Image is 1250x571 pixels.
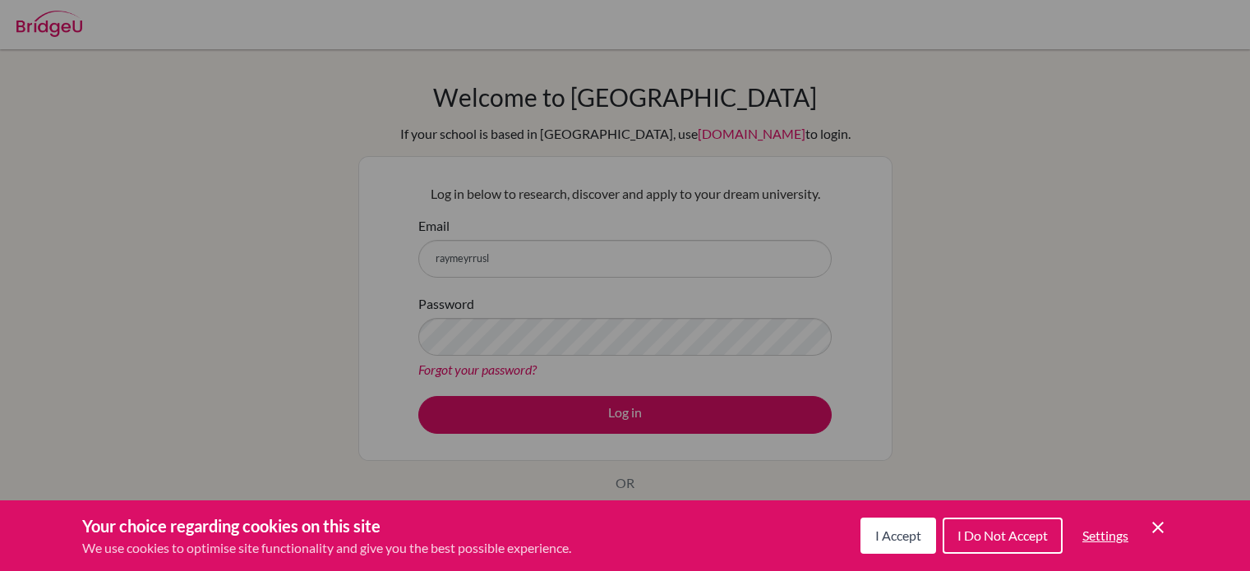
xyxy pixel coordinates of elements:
p: We use cookies to optimise site functionality and give you the best possible experience. [82,538,571,558]
button: Settings [1069,519,1142,552]
h3: Your choice regarding cookies on this site [82,513,571,538]
span: Settings [1082,527,1128,543]
span: I Accept [875,527,921,543]
button: Save and close [1148,518,1168,537]
button: I Accept [860,518,936,554]
span: I Do Not Accept [957,527,1048,543]
button: I Do Not Accept [943,518,1063,554]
